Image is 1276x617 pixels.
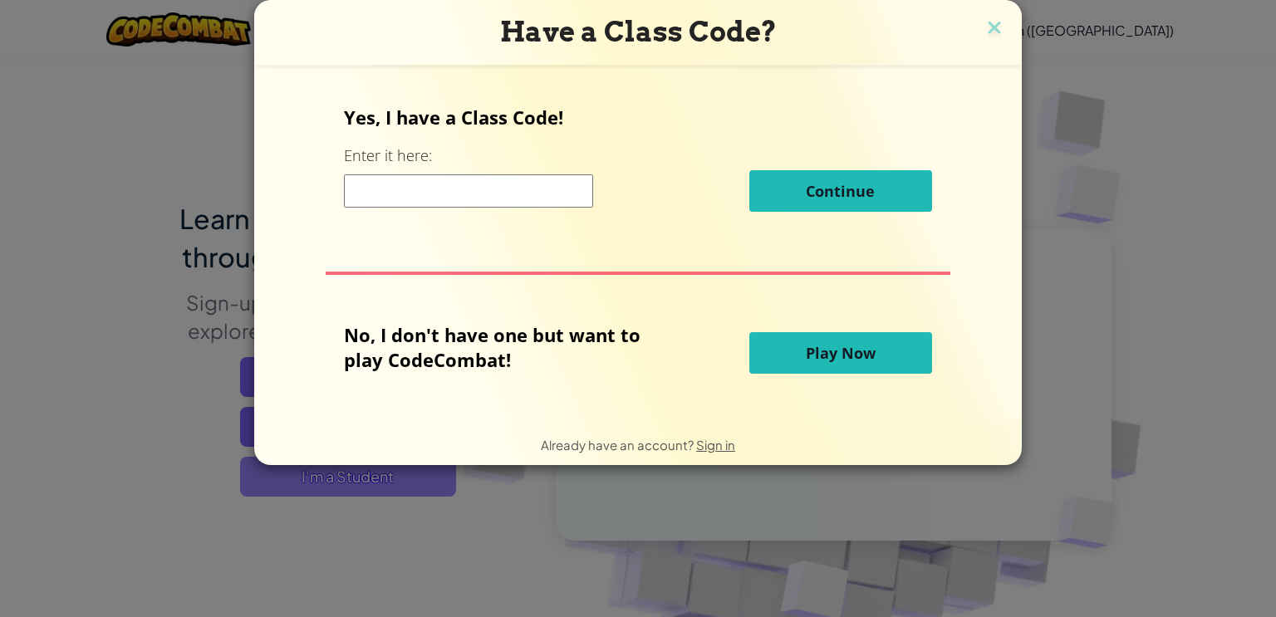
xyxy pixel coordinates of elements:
[806,343,876,363] span: Play Now
[696,437,735,453] a: Sign in
[984,17,1005,42] img: close icon
[806,181,875,201] span: Continue
[749,332,932,374] button: Play Now
[500,15,777,48] span: Have a Class Code?
[344,322,665,372] p: No, I don't have one but want to play CodeCombat!
[749,170,932,212] button: Continue
[344,105,931,130] p: Yes, I have a Class Code!
[541,437,696,453] span: Already have an account?
[344,145,432,166] label: Enter it here:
